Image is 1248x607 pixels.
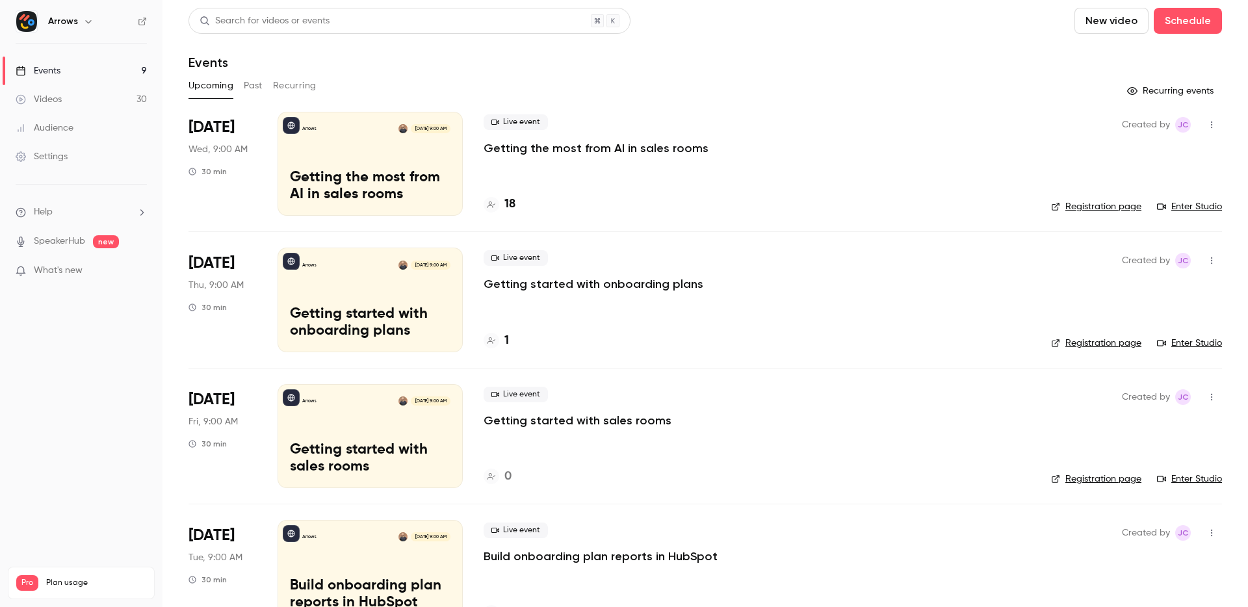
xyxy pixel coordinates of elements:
[290,170,450,203] p: Getting the most from AI in sales rooms
[278,384,463,488] a: Getting started with sales roomsArrowsShareil Nariman[DATE] 9:00 AMGetting started with sales rooms
[188,384,257,488] div: Oct 10 Fri, 9:00 AM (America/Los Angeles)
[302,534,317,540] p: Arrows
[1175,389,1191,405] span: Jamie Carlson
[411,261,450,270] span: [DATE] 9:00 AM
[188,166,227,177] div: 30 min
[188,75,233,96] button: Upcoming
[16,93,62,106] div: Videos
[484,413,671,428] a: Getting started with sales rooms
[1157,472,1222,485] a: Enter Studio
[484,387,548,402] span: Live event
[278,248,463,352] a: Getting started with onboarding plansArrowsShareil Nariman[DATE] 9:00 AMGetting started with onbo...
[188,55,228,70] h1: Events
[1051,472,1141,485] a: Registration page
[1122,253,1170,268] span: Created by
[1122,117,1170,133] span: Created by
[200,14,330,28] div: Search for videos or events
[16,150,68,163] div: Settings
[1178,117,1188,133] span: JC
[188,117,235,138] span: [DATE]
[34,205,53,219] span: Help
[1178,525,1188,541] span: JC
[188,279,244,292] span: Thu, 9:00 AM
[290,306,450,340] p: Getting started with onboarding plans
[188,143,248,156] span: Wed, 9:00 AM
[398,532,408,541] img: Shareil Nariman
[46,578,146,588] span: Plan usage
[188,525,235,546] span: [DATE]
[16,205,147,219] li: help-dropdown-opener
[1178,253,1188,268] span: JC
[484,276,703,292] a: Getting started with onboarding plans
[16,575,38,591] span: Pro
[1154,8,1222,34] button: Schedule
[411,124,450,133] span: [DATE] 9:00 AM
[273,75,317,96] button: Recurring
[1074,8,1149,34] button: New video
[188,248,257,352] div: Oct 9 Thu, 9:00 AM (America/Los Angeles)
[398,396,408,406] img: Shareil Nariman
[411,532,450,541] span: [DATE] 9:00 AM
[1175,253,1191,268] span: Jamie Carlson
[34,235,85,248] a: SpeakerHub
[188,575,227,585] div: 30 min
[93,235,119,248] span: new
[1121,81,1222,101] button: Recurring events
[1157,337,1222,350] a: Enter Studio
[1122,525,1170,541] span: Created by
[302,262,317,268] p: Arrows
[131,265,147,277] iframe: Noticeable Trigger
[302,398,317,404] p: Arrows
[1051,337,1141,350] a: Registration page
[504,468,512,485] h4: 0
[1122,389,1170,405] span: Created by
[188,253,235,274] span: [DATE]
[244,75,263,96] button: Past
[1051,200,1141,213] a: Registration page
[16,122,73,135] div: Audience
[484,196,515,213] a: 18
[411,396,450,406] span: [DATE] 9:00 AM
[48,15,78,28] h6: Arrows
[188,302,227,313] div: 30 min
[290,442,450,476] p: Getting started with sales rooms
[484,523,548,538] span: Live event
[1178,389,1188,405] span: JC
[302,125,317,132] p: Arrows
[484,332,509,350] a: 1
[34,264,83,278] span: What's new
[16,11,37,32] img: Arrows
[1175,117,1191,133] span: Jamie Carlson
[278,112,463,216] a: Getting the most from AI in sales roomsArrowsShareil Nariman[DATE] 9:00 AMGetting the most from A...
[1157,200,1222,213] a: Enter Studio
[484,140,708,156] a: Getting the most from AI in sales rooms
[398,124,408,133] img: Shareil Nariman
[504,196,515,213] h4: 18
[1175,525,1191,541] span: Jamie Carlson
[398,261,408,270] img: Shareil Nariman
[504,332,509,350] h4: 1
[16,64,60,77] div: Events
[484,114,548,130] span: Live event
[484,250,548,266] span: Live event
[484,468,512,485] a: 0
[188,439,227,449] div: 30 min
[188,112,257,216] div: Oct 1 Wed, 9:00 AM (America/Los Angeles)
[188,415,238,428] span: Fri, 9:00 AM
[188,389,235,410] span: [DATE]
[188,551,242,564] span: Tue, 9:00 AM
[484,549,718,564] a: Build onboarding plan reports in HubSpot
